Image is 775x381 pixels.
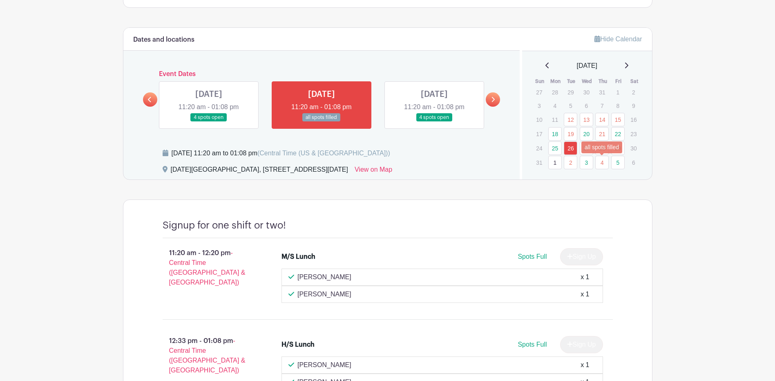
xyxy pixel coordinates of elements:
[611,113,625,126] a: 15
[548,141,562,155] a: 25
[580,156,593,169] a: 3
[281,340,315,350] div: H/S Lunch
[548,99,562,112] p: 4
[579,77,595,85] th: Wed
[532,156,546,169] p: 31
[564,156,577,169] a: 2
[548,127,562,141] a: 18
[564,99,577,112] p: 5
[297,272,351,282] p: [PERSON_NAME]
[627,142,640,155] p: 30
[532,77,548,85] th: Sun
[564,127,577,141] a: 19
[595,99,609,112] p: 7
[581,360,589,370] div: x 1
[532,142,546,155] p: 24
[548,77,564,85] th: Mon
[581,272,589,282] div: x 1
[577,61,597,71] span: [DATE]
[580,127,593,141] a: 20
[611,77,627,85] th: Fri
[157,70,486,78] h6: Event Dates
[150,245,269,291] p: 11:20 am - 12:20 pm
[627,86,640,99] p: 2
[532,86,546,99] p: 27
[611,127,625,141] a: 22
[532,128,546,140] p: 17
[563,77,579,85] th: Tue
[171,165,348,178] div: [DATE][GEOGRAPHIC_DATA], [STREET_ADDRESS][DATE]
[564,113,577,126] a: 12
[281,252,315,262] div: M/S Lunch
[518,253,547,260] span: Spots Full
[548,86,562,99] p: 28
[532,99,546,112] p: 3
[580,86,593,99] p: 30
[595,127,609,141] a: 21
[580,141,593,155] a: 27
[297,360,351,370] p: [PERSON_NAME]
[627,99,640,112] p: 9
[595,86,609,99] p: 31
[594,36,642,43] a: Hide Calendar
[133,36,194,44] h6: Dates and locations
[580,99,593,112] p: 6
[564,86,577,99] p: 29
[548,156,562,169] a: 1
[627,113,640,126] p: 16
[163,220,286,231] h4: Signup for one shift or two!
[355,165,392,178] a: View on Map
[564,141,577,155] a: 26
[297,289,351,299] p: [PERSON_NAME]
[548,113,562,126] p: 11
[581,141,622,153] div: all spots filled
[581,289,589,299] div: x 1
[627,128,640,140] p: 23
[150,333,269,379] p: 12:33 pm - 01:08 pm
[595,113,609,126] a: 14
[172,148,390,158] div: [DATE] 11:20 am to 01:08 pm
[257,150,390,157] span: (Central Time (US & [GEOGRAPHIC_DATA]))
[627,156,640,169] p: 6
[611,156,625,169] a: 5
[611,86,625,99] p: 1
[595,156,609,169] a: 4
[611,99,625,112] p: 8
[532,113,546,126] p: 10
[595,77,611,85] th: Thu
[518,341,547,348] span: Spots Full
[626,77,642,85] th: Sat
[580,113,593,126] a: 13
